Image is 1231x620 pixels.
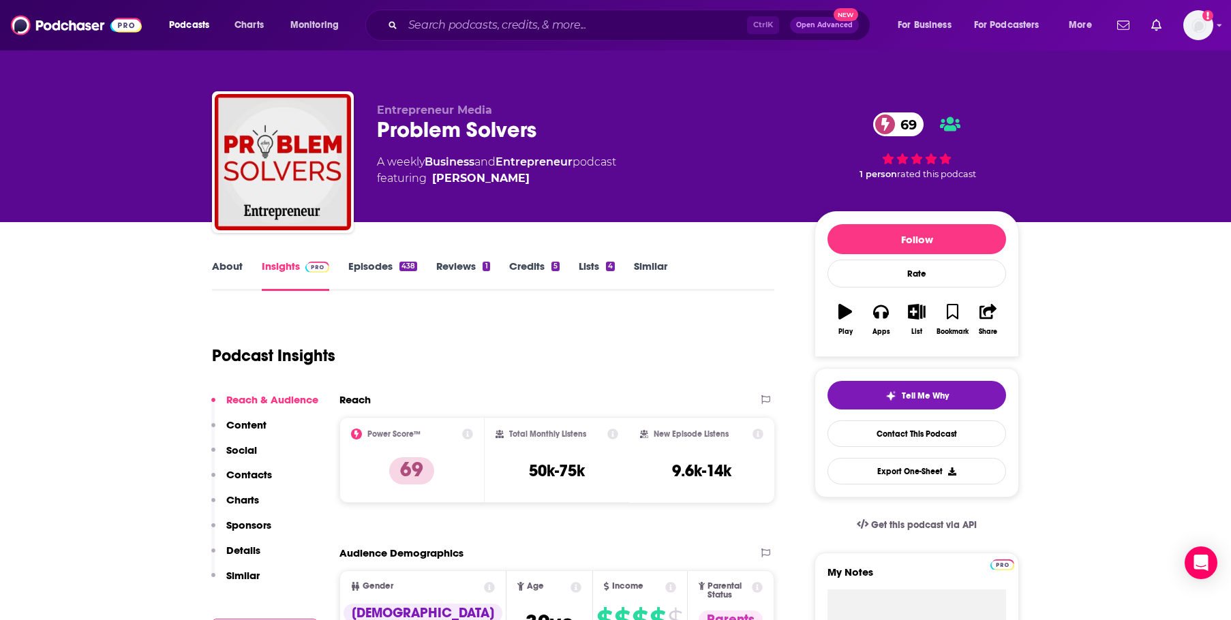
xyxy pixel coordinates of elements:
[226,418,267,431] p: Content
[846,508,988,542] a: Get this podcast via API
[796,22,853,29] span: Open Advanced
[527,582,544,591] span: Age
[1069,16,1092,35] span: More
[377,170,616,187] span: featuring
[979,328,997,336] div: Share
[885,390,896,401] img: tell me why sparkle
[815,104,1019,188] div: 69 1 personrated this podcast
[965,14,1059,36] button: open menu
[747,16,779,34] span: Ctrl K
[654,429,729,439] h2: New Episode Listens
[403,14,747,36] input: Search podcasts, credits, & more...
[483,262,489,271] div: 1
[827,224,1006,254] button: Follow
[474,155,496,168] span: and
[389,457,434,484] p: 69
[860,169,897,179] span: 1 person
[827,565,1006,589] label: My Notes
[290,16,339,35] span: Monitoring
[1202,10,1213,21] svg: Add a profile image
[1183,10,1213,40] img: User Profile
[838,328,853,336] div: Play
[425,155,474,168] a: Business
[226,544,260,557] p: Details
[1146,14,1167,37] a: Show notifications dropdown
[226,569,260,582] p: Similar
[974,16,1039,35] span: For Podcasters
[169,16,209,35] span: Podcasts
[234,16,264,35] span: Charts
[226,444,257,456] p: Social
[226,518,271,531] p: Sponsors
[348,260,417,291] a: Episodes438
[897,169,976,179] span: rated this podcast
[937,328,969,336] div: Bookmark
[367,429,421,439] h2: Power Score™
[827,381,1006,409] button: tell me why sparkleTell Me Why
[1185,546,1217,579] div: Open Intercom Messenger
[212,345,335,366] h1: Podcast Insights
[871,519,977,531] span: Get this podcast via API
[612,582,643,591] span: Income
[790,17,859,33] button: Open AdvancedNew
[226,14,272,36] a: Charts
[887,112,924,136] span: 69
[211,544,260,569] button: Details
[339,393,371,406] h2: Reach
[827,420,1006,447] a: Contact This Podcast
[827,458,1006,484] button: Export One-Sheet
[834,8,858,21] span: New
[529,461,585,481] h3: 50k-75k
[911,328,922,336] div: List
[378,10,883,41] div: Search podcasts, credits, & more...
[1112,14,1135,37] a: Show notifications dropdown
[672,461,731,481] h3: 9.6k-14k
[606,262,615,271] div: 4
[1183,10,1213,40] button: Show profile menu
[211,418,267,444] button: Content
[827,295,863,344] button: Play
[551,262,560,271] div: 5
[226,493,259,506] p: Charts
[211,444,257,469] button: Social
[990,559,1014,570] img: Podchaser Pro
[226,468,272,481] p: Contacts
[211,493,259,518] button: Charts
[211,468,272,493] button: Contacts
[11,12,142,38] img: Podchaser - Follow, Share and Rate Podcasts
[872,328,890,336] div: Apps
[211,569,260,594] button: Similar
[863,295,898,344] button: Apps
[898,16,952,35] span: For Business
[339,546,463,559] h2: Audience Demographics
[226,393,318,406] p: Reach & Audience
[827,260,1006,288] div: Rate
[432,170,530,187] a: Jason Feifer
[971,295,1006,344] button: Share
[509,260,560,291] a: Credits5
[305,262,329,273] img: Podchaser Pro
[399,262,417,271] div: 438
[990,557,1014,570] a: Pro website
[1059,14,1109,36] button: open menu
[873,112,924,136] a: 69
[436,260,489,291] a: Reviews1
[708,582,749,600] span: Parental Status
[1183,10,1213,40] span: Logged in as Ashley_Beenen
[509,429,586,439] h2: Total Monthly Listens
[496,155,573,168] a: Entrepreneur
[211,393,318,418] button: Reach & Audience
[377,154,616,187] div: A weekly podcast
[215,94,351,230] img: Problem Solvers
[934,295,970,344] button: Bookmark
[899,295,934,344] button: List
[211,518,271,544] button: Sponsors
[377,104,492,117] span: Entrepreneur Media
[363,582,393,591] span: Gender
[579,260,615,291] a: Lists4
[159,14,227,36] button: open menu
[902,390,949,401] span: Tell Me Why
[634,260,667,291] a: Similar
